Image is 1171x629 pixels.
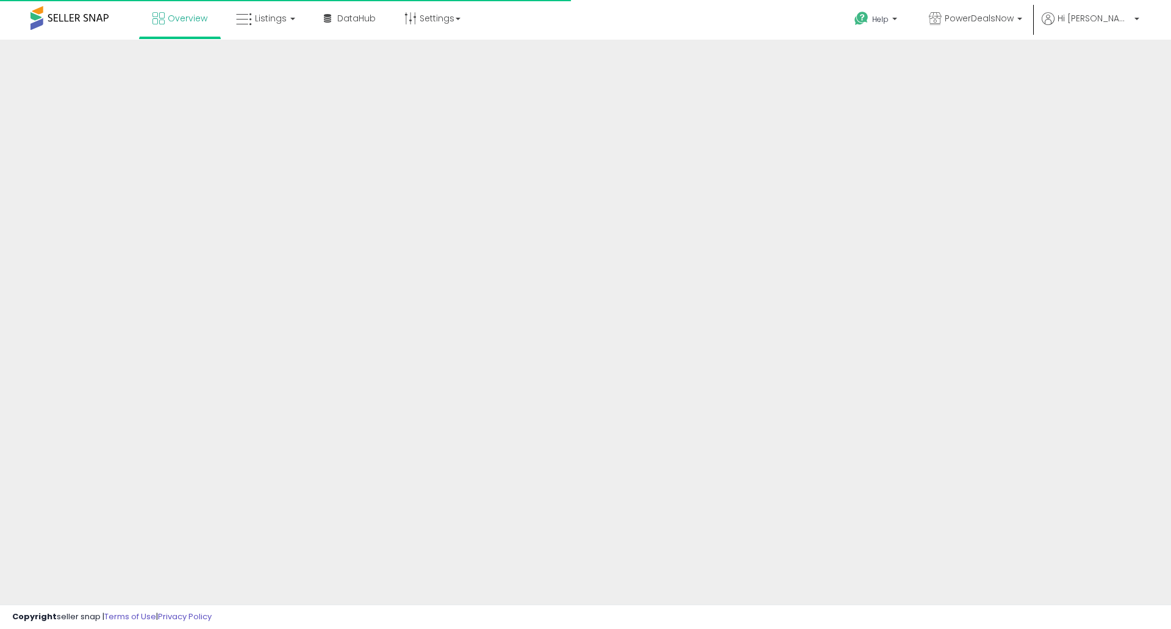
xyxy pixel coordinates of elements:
[337,12,376,24] span: DataHub
[854,11,869,26] i: Get Help
[845,2,909,40] a: Help
[255,12,287,24] span: Listings
[872,14,889,24] span: Help
[168,12,207,24] span: Overview
[1042,12,1139,40] a: Hi [PERSON_NAME]
[1058,12,1131,24] span: Hi [PERSON_NAME]
[945,12,1014,24] span: PowerDealsNow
